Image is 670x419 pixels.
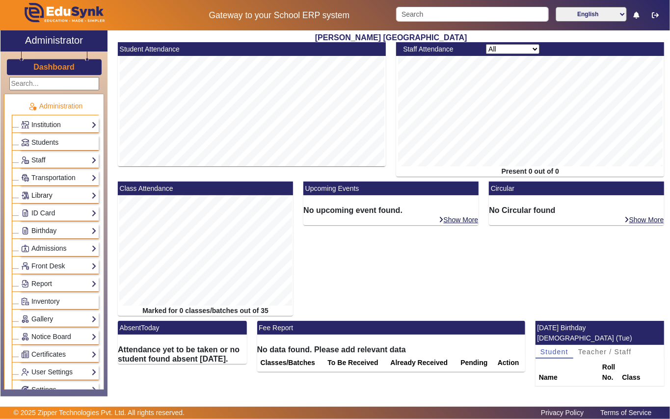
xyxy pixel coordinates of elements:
img: Inventory.png [22,298,29,305]
h6: No upcoming event found. [303,206,479,215]
div: Staff Attendance [398,44,481,54]
input: Search... [9,77,99,90]
mat-card-header: Class Attendance [118,182,293,195]
mat-card-header: [DATE] Birthday [DEMOGRAPHIC_DATA] (Tue) [536,321,665,345]
h6: No Circular found [489,206,664,215]
th: Roll No. [599,359,618,387]
span: Teacher / Staff [578,348,632,355]
mat-card-header: Circular [489,182,664,195]
a: Dashboard [33,62,75,72]
span: Student [540,348,568,355]
h6: No data found. Please add relevant data [257,345,525,354]
a: Privacy Policy [536,406,589,419]
th: Already Received [387,354,457,372]
span: Inventory [31,297,60,305]
img: Administration.png [28,102,37,111]
th: Name [536,359,599,387]
img: Students.png [22,139,29,146]
p: Administration [12,101,99,111]
h2: [PERSON_NAME] [GEOGRAPHIC_DATA] [113,33,670,42]
a: Inventory [21,296,97,307]
mat-card-header: AbsentToday [118,321,247,335]
div: Marked for 0 classes/batches out of 35 [118,306,293,316]
th: Classes/Batches [257,354,324,372]
a: Show More [439,215,479,224]
input: Search [396,7,549,22]
mat-card-header: Student Attendance [118,42,386,56]
mat-card-header: Upcoming Events [303,182,479,195]
th: To Be Received [324,354,387,372]
a: Administrator [0,30,107,52]
th: Pending [457,354,494,372]
th: Class [618,359,670,387]
span: Students [31,138,58,146]
th: Action [494,354,525,372]
h6: Attendance yet to be taken or no student found absent [DATE]. [118,345,247,364]
a: Show More [624,215,665,224]
a: Terms of Service [595,406,656,419]
p: © 2025 Zipper Technologies Pvt. Ltd. All rights reserved. [14,408,185,418]
div: Present 0 out of 0 [396,166,664,177]
h5: Gateway to your School ERP system [173,10,385,21]
h2: Administrator [25,34,83,46]
a: Students [21,137,97,148]
mat-card-header: Fee Report [257,321,525,335]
